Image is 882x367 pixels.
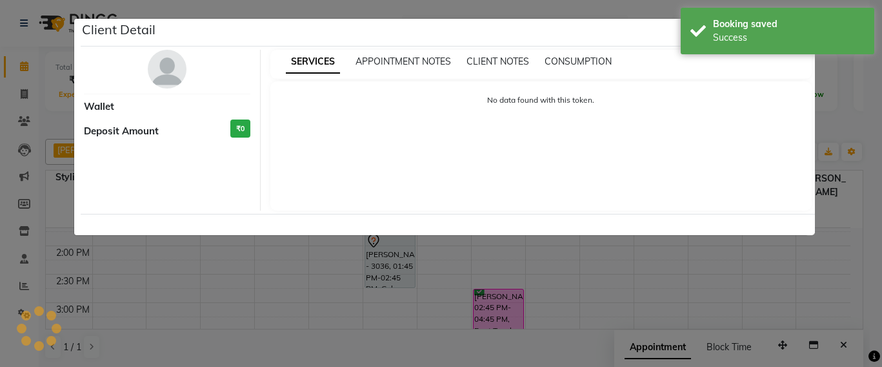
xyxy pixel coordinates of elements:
h3: ₹0 [230,120,250,138]
img: avatar [148,50,186,89]
span: Deposit Amount [84,124,159,139]
span: APPOINTMENT NOTES [356,56,451,67]
span: Wallet [84,100,114,114]
div: Booking saved [713,17,865,31]
div: Success [713,31,865,45]
h5: Client Detail [82,20,155,39]
p: No data found with this token. [283,94,799,106]
span: CONSUMPTION [545,56,612,67]
span: SERVICES [286,50,340,74]
span: CLIENT NOTES [466,56,529,67]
